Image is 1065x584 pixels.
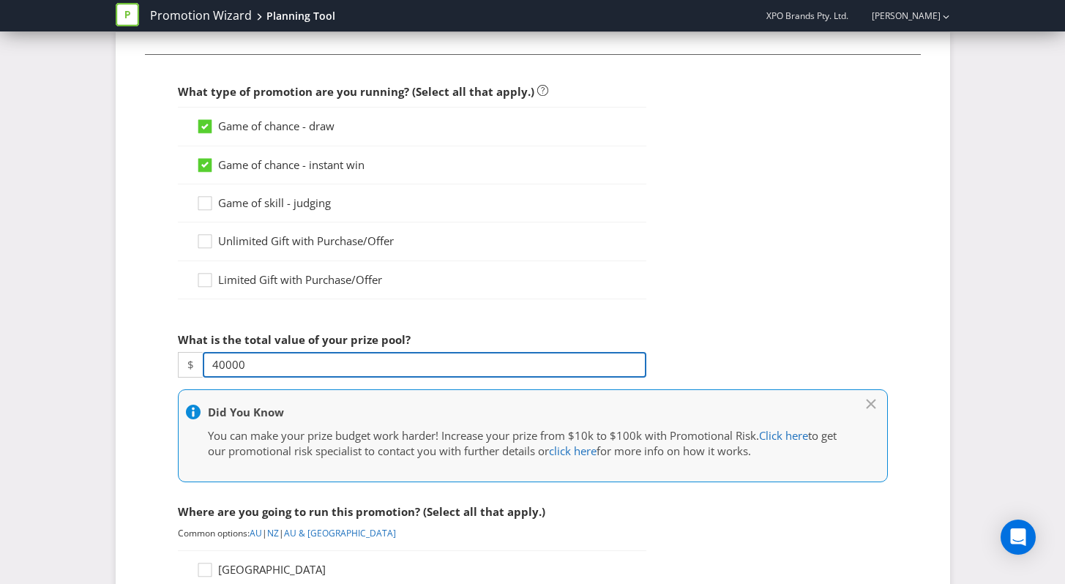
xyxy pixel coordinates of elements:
span: for more info on how it works. [597,443,751,458]
span: [GEOGRAPHIC_DATA] [218,562,326,577]
span: Game of skill - judging [218,195,331,210]
a: [PERSON_NAME] [857,10,941,22]
span: What is the total value of your prize pool? [178,332,411,347]
span: Game of chance - instant win [218,157,365,172]
span: to get our promotional risk specialist to contact you with further details or [208,428,837,458]
div: Where are you going to run this promotion? (Select all that apply.) [178,497,646,527]
a: AU [250,527,262,539]
a: NZ [267,527,279,539]
span: Common options: [178,527,250,539]
span: Limited Gift with Purchase/Offer [218,272,382,287]
div: Open Intercom Messenger [1001,520,1036,555]
span: Unlimited Gift with Purchase/Offer [218,233,394,248]
a: click here [549,443,597,458]
span: $ [178,352,203,378]
span: | [262,527,267,539]
span: What type of promotion are you running? (Select all that apply.) [178,84,534,99]
span: You can make your prize budget work harder! Increase your prize from $10k to $100k with Promotion... [208,428,759,443]
span: XPO Brands Pty. Ltd. [766,10,848,22]
a: AU & [GEOGRAPHIC_DATA] [284,527,396,539]
span: Game of chance - draw [218,119,335,133]
a: Promotion Wizard [150,7,252,24]
div: Planning Tool [266,9,335,23]
a: Click here [759,428,808,443]
span: | [279,527,284,539]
